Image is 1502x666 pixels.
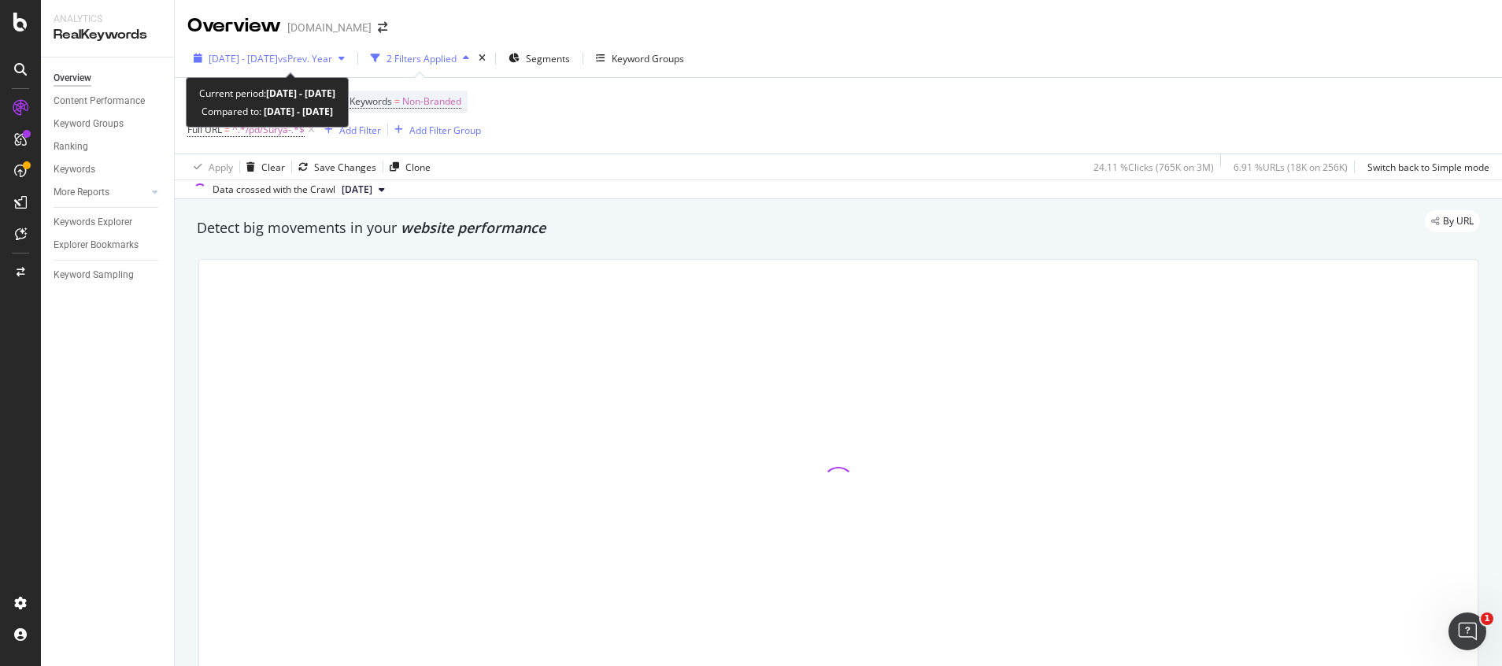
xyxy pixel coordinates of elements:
[378,22,387,33] div: arrow-right-arrow-left
[54,93,163,109] a: Content Performance
[502,46,576,71] button: Segments
[54,184,109,201] div: More Reports
[475,50,489,66] div: times
[54,70,163,87] a: Overview
[526,52,570,65] span: Segments
[409,124,481,137] div: Add Filter Group
[54,214,132,231] div: Keywords Explorer
[54,26,161,44] div: RealKeywords
[1425,210,1480,232] div: legacy label
[54,267,134,283] div: Keyword Sampling
[314,161,376,174] div: Save Changes
[402,91,461,113] span: Non-Branded
[187,13,281,39] div: Overview
[202,102,333,120] div: Compared to:
[54,93,145,109] div: Content Performance
[209,161,233,174] div: Apply
[261,161,285,174] div: Clear
[339,124,381,137] div: Add Filter
[54,214,163,231] a: Keywords Explorer
[199,84,335,102] div: Current period:
[54,237,163,253] a: Explorer Bookmarks
[350,94,392,108] span: Keywords
[287,20,372,35] div: [DOMAIN_NAME]
[54,161,95,178] div: Keywords
[54,139,88,155] div: Ranking
[1481,612,1493,625] span: 1
[1361,154,1489,179] button: Switch back to Simple mode
[388,120,481,139] button: Add Filter Group
[187,123,222,136] span: Full URL
[54,237,139,253] div: Explorer Bookmarks
[292,154,376,179] button: Save Changes
[1448,612,1486,650] iframe: Intercom live chat
[612,52,684,65] div: Keyword Groups
[1367,161,1489,174] div: Switch back to Simple mode
[266,87,335,100] b: [DATE] - [DATE]
[54,267,163,283] a: Keyword Sampling
[405,161,431,174] div: Clone
[54,116,124,132] div: Keyword Groups
[54,116,163,132] a: Keyword Groups
[318,120,381,139] button: Add Filter
[261,105,333,118] b: [DATE] - [DATE]
[54,13,161,26] div: Analytics
[342,183,372,197] span: 2025 Sep. 27th
[54,139,163,155] a: Ranking
[54,70,91,87] div: Overview
[187,154,233,179] button: Apply
[590,46,690,71] button: Keyword Groups
[240,154,285,179] button: Clear
[278,52,332,65] span: vs Prev. Year
[364,46,475,71] button: 2 Filters Applied
[383,154,431,179] button: Clone
[187,46,351,71] button: [DATE] - [DATE]vsPrev. Year
[394,94,400,108] span: =
[224,123,230,136] span: =
[213,183,335,197] div: Data crossed with the Crawl
[54,161,163,178] a: Keywords
[232,119,305,141] span: ^.*/pd/Surya-.*$
[335,180,391,199] button: [DATE]
[1443,216,1474,226] span: By URL
[387,52,457,65] div: 2 Filters Applied
[54,184,147,201] a: More Reports
[209,52,278,65] span: [DATE] - [DATE]
[1093,161,1214,174] div: 24.11 % Clicks ( 765K on 3M )
[1234,161,1348,174] div: 6.91 % URLs ( 18K on 256K )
